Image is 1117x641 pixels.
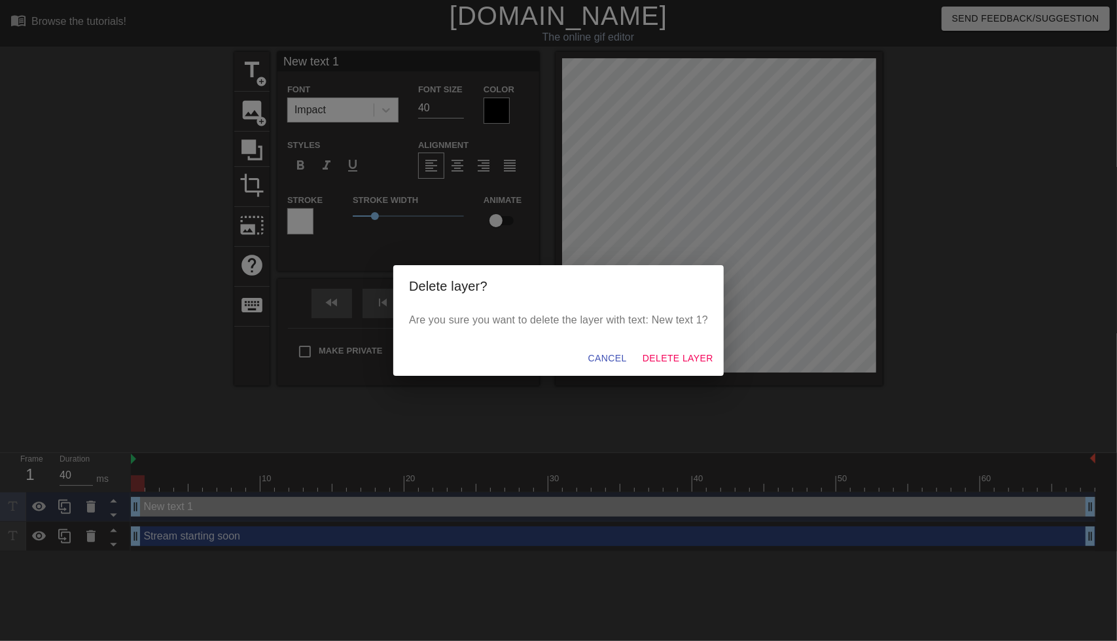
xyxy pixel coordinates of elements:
[409,276,708,297] h2: Delete layer?
[637,346,718,371] button: Delete Layer
[643,350,713,367] span: Delete Layer
[583,346,632,371] button: Cancel
[409,312,708,328] p: Are you sure you want to delete the layer with text: New text 1?
[588,350,627,367] span: Cancel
